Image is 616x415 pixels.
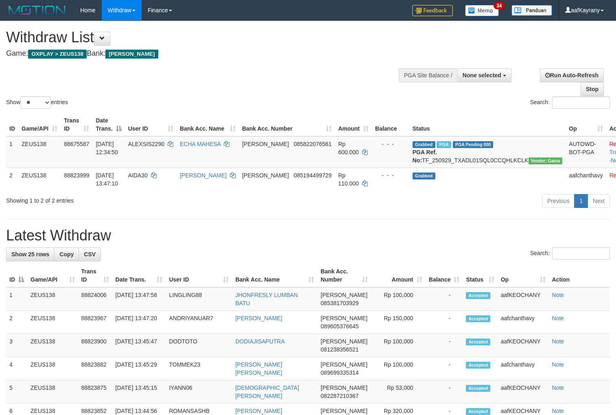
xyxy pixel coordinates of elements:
th: Date Trans.: activate to sort column ascending [112,264,166,287]
th: ID: activate to sort column descending [6,264,27,287]
span: None selected [463,72,501,79]
span: [PERSON_NAME] [321,315,367,321]
th: Balance: activate to sort column ascending [426,264,463,287]
span: Grabbed [413,141,435,148]
h4: Game: Bank: [6,50,402,58]
td: [DATE] 13:47:58 [112,287,166,311]
th: Status: activate to sort column ascending [463,264,497,287]
th: User ID: activate to sort column ascending [166,264,232,287]
a: Note [552,338,564,345]
a: CSV [79,247,101,261]
span: 88675587 [64,141,89,147]
a: ECHA MAHESA [180,141,221,147]
td: 5 [6,380,27,404]
span: 34 [494,2,505,9]
td: Rp 100,000 [371,334,426,357]
a: Next [588,194,610,208]
td: aafchanthavy [566,168,606,191]
span: Copy 082287210367 to clipboard [321,393,358,399]
span: Rp 110.000 [338,172,359,187]
td: IYANN06 [166,380,232,404]
a: [PERSON_NAME] [235,408,282,414]
div: PGA Site Balance / [399,68,457,82]
td: Rp 53,000 [371,380,426,404]
th: Bank Acc. Number: activate to sort column ascending [317,264,371,287]
span: Accepted [466,339,490,345]
span: OXPLAY > ZEUS138 [28,50,87,59]
a: Stop [581,82,604,96]
td: LINGLING88 [166,287,232,311]
td: [DATE] 13:45:15 [112,380,166,404]
td: - [426,357,463,380]
td: 88823967 [78,311,112,334]
span: Accepted [466,315,490,322]
th: Status [409,113,566,136]
span: Accepted [466,292,490,299]
span: PGA Pending [453,141,494,148]
a: Show 25 rows [6,247,55,261]
a: Run Auto-Refresh [540,68,604,82]
td: Rp 100,000 [371,357,426,380]
td: [DATE] 13:45:47 [112,334,166,357]
span: Copy [59,251,74,258]
span: [PERSON_NAME] [242,141,289,147]
span: Copy 085381703929 to clipboard [321,300,358,306]
h1: Withdraw List [6,29,402,46]
td: - [426,380,463,404]
td: 88824006 [78,287,112,311]
span: AIDA30 [128,172,148,179]
a: 1 [574,194,588,208]
td: ZEUS138 [27,357,78,380]
div: - - - [375,140,406,148]
th: Amount: activate to sort column ascending [371,264,426,287]
span: [PERSON_NAME] [321,361,367,368]
label: Search: [530,96,610,109]
a: [PERSON_NAME] [235,315,282,321]
div: Showing 1 to 2 of 2 entries [6,193,251,205]
span: Accepted [466,385,490,392]
span: 88823999 [64,172,89,179]
th: Game/API: activate to sort column ascending [18,113,61,136]
span: Copy 089605376645 to clipboard [321,323,358,330]
span: Show 25 rows [11,251,49,258]
img: MOTION_logo.png [6,4,68,16]
span: [PERSON_NAME] [321,338,367,345]
a: Note [552,315,564,321]
td: TF_250929_TXADL01SQL0CCQHLKCLK [409,136,566,168]
td: 1 [6,287,27,311]
td: aafKEOCHANY [498,334,549,357]
td: aafKEOCHANY [498,380,549,404]
span: Accepted [466,362,490,369]
th: Trans ID: activate to sort column ascending [61,113,92,136]
span: Copy 081238356521 to clipboard [321,346,358,353]
td: ZEUS138 [27,311,78,334]
td: ANDRIYANUAR7 [166,311,232,334]
select: Showentries [20,96,51,109]
td: - [426,311,463,334]
td: ZEUS138 [27,287,78,311]
a: DODIAJISAPUTRA [235,338,284,345]
input: Search: [552,247,610,260]
td: 88823882 [78,357,112,380]
td: aafchanthavy [498,357,549,380]
a: [PERSON_NAME] [180,172,227,179]
span: [PERSON_NAME] [105,50,158,59]
span: Grabbed [413,173,435,179]
td: [DATE] 13:47:20 [112,311,166,334]
span: Vendor URL: https://trx31.1velocity.biz [529,157,563,164]
a: Note [552,361,564,368]
a: JHONFRESLY LUMBAN BATU [235,292,298,306]
button: None selected [457,68,511,82]
input: Search: [552,96,610,109]
td: TOMMEK23 [166,357,232,380]
th: Op: activate to sort column ascending [498,264,549,287]
td: - [426,334,463,357]
td: ZEUS138 [27,334,78,357]
th: Op: activate to sort column ascending [566,113,606,136]
img: Button%20Memo.svg [465,5,499,16]
td: AUTOWD-BOT-PGA [566,136,606,168]
span: [DATE] 13:47:10 [96,172,118,187]
span: CSV [84,251,96,258]
b: PGA Ref. No: [413,149,437,164]
span: [PERSON_NAME] [321,292,367,298]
